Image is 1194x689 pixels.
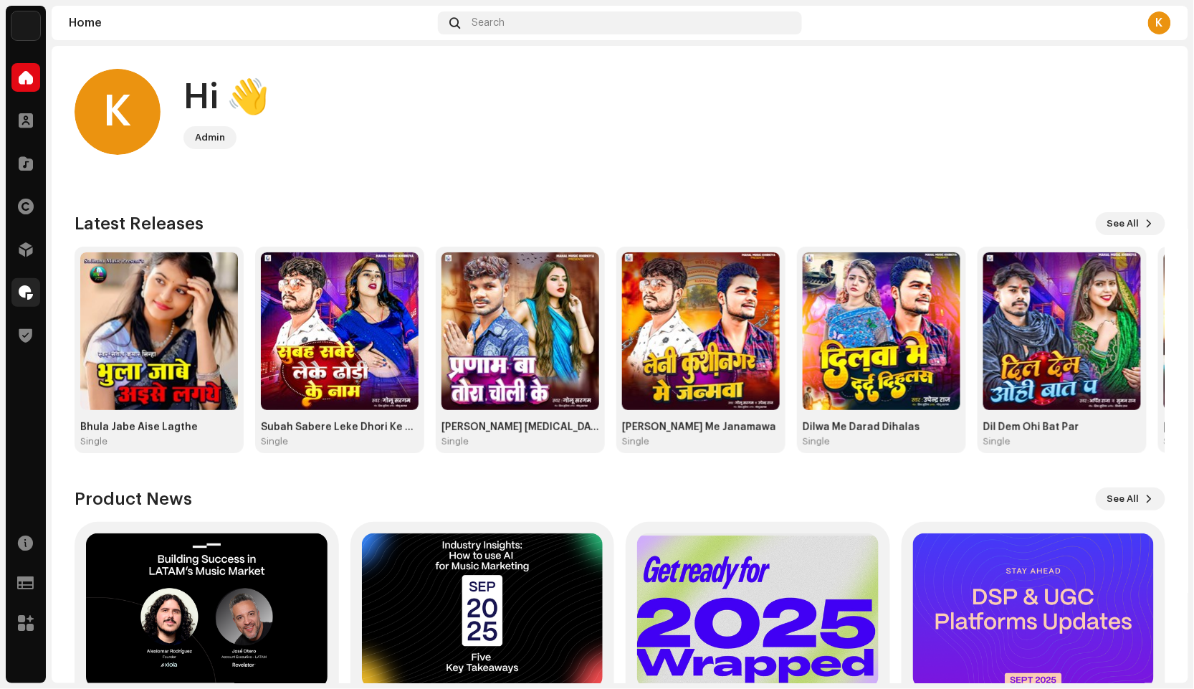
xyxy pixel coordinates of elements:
span: Search [472,17,505,29]
div: Single [441,436,469,447]
img: 7fa71934-bfa0-47b9-96e0-84dcedb9bfb4 [80,252,238,410]
div: [PERSON_NAME] [MEDICAL_DATA] Choli Ke [441,422,599,433]
span: See All [1107,485,1140,513]
div: Dil Dem Ohi Bat Par [983,422,1141,433]
div: Single [261,436,288,447]
button: See All [1096,212,1165,235]
img: 391fdb25-ad00-476d-9c03-02b7e6cc8177 [261,252,419,410]
div: Bhula Jabe Aise Lagthe [80,422,238,433]
div: Admin [195,129,225,146]
div: Single [983,436,1011,447]
div: Home [69,17,432,29]
div: Single [803,436,830,447]
button: See All [1096,488,1165,510]
div: K [1148,11,1171,34]
div: Hi 👋 [183,75,269,120]
h3: Product News [75,488,192,510]
img: 5c527483-94a5-446d-8ef6-2d2167002dee [441,252,599,410]
img: 18df368e-6828-4707-b0db-883543e8f63f [983,252,1141,410]
img: 5124b270-c0b0-41f6-b535-2696cbf96507 [622,252,780,410]
div: Single [1164,436,1191,447]
div: Single [80,436,108,447]
img: 416a0d4a-0ab0-44a1-9cc0-5fe2fa47b6dc [803,252,960,410]
span: See All [1107,209,1140,238]
div: K [75,69,161,155]
div: [PERSON_NAME] Me Janamawa [622,422,780,433]
div: Subah Sabere Leke Dhori Ke Nam [261,422,419,433]
div: Dilwa Me Darad Dihalas [803,422,960,433]
img: 10d72f0b-d06a-424f-aeaa-9c9f537e57b6 [11,11,40,40]
h3: Latest Releases [75,212,204,235]
div: Single [622,436,649,447]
